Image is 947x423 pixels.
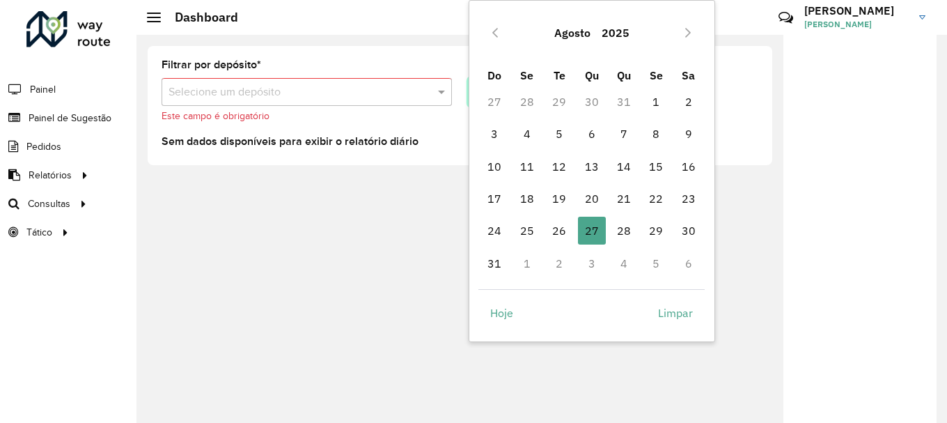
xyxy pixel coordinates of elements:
[478,86,510,118] td: 27
[642,153,670,180] span: 15
[478,247,510,279] td: 31
[658,305,693,321] span: Limpar
[672,151,704,183] td: 16
[675,185,703,213] span: 23
[608,183,640,215] td: 21
[478,215,510,247] td: 24
[161,10,238,25] h2: Dashboard
[554,68,565,82] span: Te
[642,88,670,116] span: 1
[640,151,672,183] td: 15
[675,217,703,245] span: 30
[672,183,704,215] td: 23
[650,68,663,82] span: Se
[162,56,261,73] label: Filtrar por depósito
[30,82,56,97] span: Painel
[545,120,573,148] span: 5
[578,185,606,213] span: 20
[520,68,533,82] span: Se
[545,217,573,245] span: 26
[513,120,541,148] span: 4
[543,183,575,215] td: 19
[549,16,596,49] button: Choose Month
[608,118,640,150] td: 7
[578,217,606,245] span: 27
[608,247,640,279] td: 4
[640,215,672,247] td: 29
[478,118,510,150] td: 3
[513,185,541,213] span: 18
[490,305,513,321] span: Hoje
[640,183,672,215] td: 22
[28,197,70,211] span: Consultas
[608,151,640,183] td: 14
[677,22,699,44] button: Next Month
[617,68,631,82] span: Qu
[478,151,510,183] td: 10
[162,111,269,121] formly-validation-message: Este campo é obrigatório
[575,151,607,183] td: 13
[480,153,508,180] span: 10
[511,118,543,150] td: 4
[480,217,508,245] span: 24
[682,68,695,82] span: Sa
[543,86,575,118] td: 29
[642,120,670,148] span: 8
[511,183,543,215] td: 18
[642,217,670,245] span: 29
[543,118,575,150] td: 5
[675,120,703,148] span: 9
[578,153,606,180] span: 13
[610,185,638,213] span: 21
[596,16,635,49] button: Choose Year
[804,4,909,17] h3: [PERSON_NAME]
[575,86,607,118] td: 30
[484,22,506,44] button: Previous Month
[640,86,672,118] td: 1
[480,249,508,277] span: 31
[575,118,607,150] td: 6
[675,88,703,116] span: 2
[543,151,575,183] td: 12
[543,215,575,247] td: 26
[585,68,599,82] span: Qu
[610,120,638,148] span: 7
[545,153,573,180] span: 12
[608,215,640,247] td: 28
[610,153,638,180] span: 14
[162,133,418,150] label: Sem dados disponíveis para exibir o relatório diário
[575,247,607,279] td: 3
[26,225,52,240] span: Tático
[478,183,510,215] td: 17
[646,299,705,327] button: Limpar
[480,120,508,148] span: 3
[672,247,704,279] td: 6
[513,153,541,180] span: 11
[478,299,525,327] button: Hoje
[675,153,703,180] span: 16
[545,185,573,213] span: 19
[29,168,72,183] span: Relatórios
[672,118,704,150] td: 9
[513,217,541,245] span: 25
[575,215,607,247] td: 27
[771,3,801,33] a: Contato Rápido
[610,217,638,245] span: 28
[608,86,640,118] td: 31
[640,118,672,150] td: 8
[29,111,111,125] span: Painel de Sugestão
[511,86,543,118] td: 28
[487,68,501,82] span: Do
[642,185,670,213] span: 22
[578,120,606,148] span: 6
[511,247,543,279] td: 1
[480,185,508,213] span: 17
[26,139,61,154] span: Pedidos
[672,215,704,247] td: 30
[672,86,704,118] td: 2
[804,18,909,31] span: [PERSON_NAME]
[511,215,543,247] td: 25
[511,151,543,183] td: 11
[543,247,575,279] td: 2
[640,247,672,279] td: 5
